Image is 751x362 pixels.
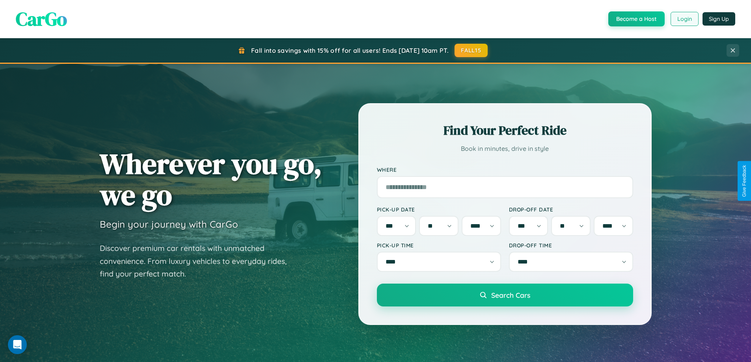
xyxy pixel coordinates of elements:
label: Drop-off Date [509,206,633,213]
label: Where [377,166,633,173]
h2: Find Your Perfect Ride [377,122,633,139]
span: Fall into savings with 15% off for all users! Ends [DATE] 10am PT. [251,46,449,54]
label: Pick-up Time [377,242,501,249]
button: Login [671,12,699,26]
label: Drop-off Time [509,242,633,249]
button: Become a Host [608,11,665,26]
div: Give Feedback [742,165,747,197]
span: CarGo [16,6,67,32]
button: Search Cars [377,284,633,306]
button: FALL15 [455,44,488,57]
p: Book in minutes, drive in style [377,143,633,154]
span: Search Cars [491,291,530,299]
h1: Wherever you go, we go [100,148,322,210]
label: Pick-up Date [377,206,501,213]
div: Open Intercom Messenger [8,335,27,354]
p: Discover premium car rentals with unmatched convenience. From luxury vehicles to everyday rides, ... [100,242,297,280]
button: Sign Up [703,12,735,26]
h3: Begin your journey with CarGo [100,218,238,230]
